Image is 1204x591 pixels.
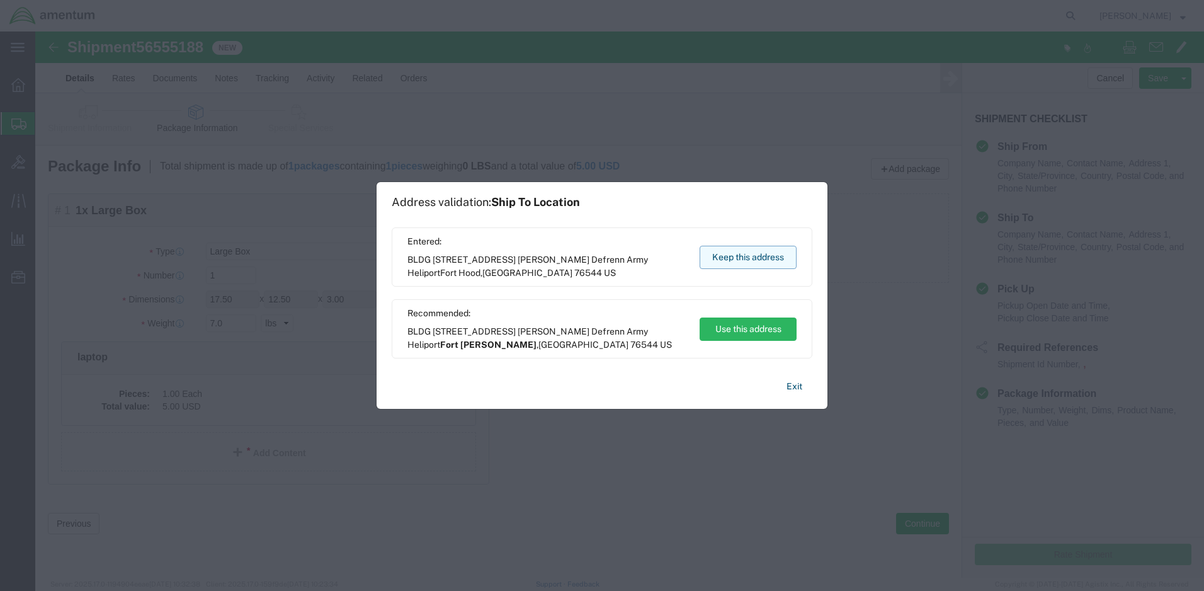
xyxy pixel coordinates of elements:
[776,376,812,398] button: Exit
[392,195,580,209] h1: Address validation:
[407,325,688,352] span: BLDG [STREET_ADDRESS] [PERSON_NAME] Defrenn Army Heliport ,
[407,253,688,280] span: BLDG [STREET_ADDRESS] [PERSON_NAME] Defrenn Army Heliport ,
[700,318,797,341] button: Use this address
[482,268,572,278] span: [GEOGRAPHIC_DATA]
[604,268,616,278] span: US
[407,307,688,320] span: Recommended:
[440,340,537,350] span: Fort [PERSON_NAME]
[538,340,628,350] span: [GEOGRAPHIC_DATA]
[574,268,602,278] span: 76544
[700,246,797,269] button: Keep this address
[407,235,688,248] span: Entered:
[491,195,580,209] span: Ship To Location
[660,340,672,350] span: US
[630,340,658,350] span: 76544
[440,268,480,278] span: Fort Hood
